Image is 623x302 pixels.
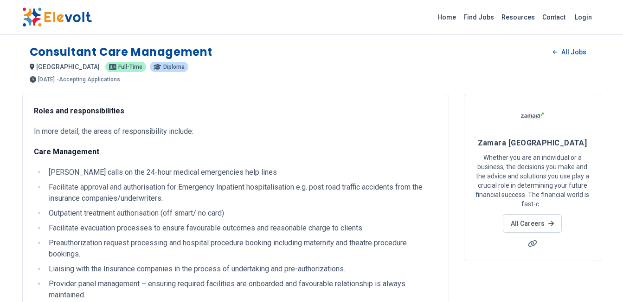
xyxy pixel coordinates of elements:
[46,263,437,275] li: Liaising with the Insurance companies in the process of undertaking and pre-authorizations.
[34,126,437,137] p: In more detail, the areas of responsibility include:
[30,45,213,59] h1: Consultant Care Management
[478,138,587,147] span: Zamara [GEOGRAPHIC_DATA]
[434,10,460,25] a: Home
[36,63,100,71] span: [GEOGRAPHIC_DATA]
[118,64,142,70] span: Full-time
[22,7,92,27] img: Elevolt
[46,278,437,301] li: Provider panel management – ensuring required facilities are onboarded and favourable relationshi...
[569,8,597,26] a: Login
[498,10,539,25] a: Resources
[57,77,120,82] p: - Accepting Applications
[46,167,437,178] li: [PERSON_NAME] calls on the 24-hour medical emergencies help lines
[475,153,590,209] p: Whether you are an individual or a business, the decisions you make and the advice and solutions ...
[46,208,437,219] li: Outpatient treatment authorisation (off smart/ no card)
[521,105,544,129] img: Zamara Kenya
[546,45,593,59] a: All Jobs
[46,237,437,260] li: Preauthorization request processing and hospital procedure booking including maternity and theatr...
[46,182,437,204] li: Facilitate approval and authorisation for Emergency Inpatient hospitalisation e.g. post road traf...
[34,147,99,156] strong: Care Management
[539,10,569,25] a: Contact
[163,64,185,70] span: Diploma
[503,214,562,233] a: All Careers
[46,223,437,234] li: Facilitate evacuation processes to ensure favourable outcomes and reasonable charge to clients.
[38,77,55,82] span: [DATE]
[34,106,124,115] strong: Roles and responsibilities
[460,10,498,25] a: Find Jobs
